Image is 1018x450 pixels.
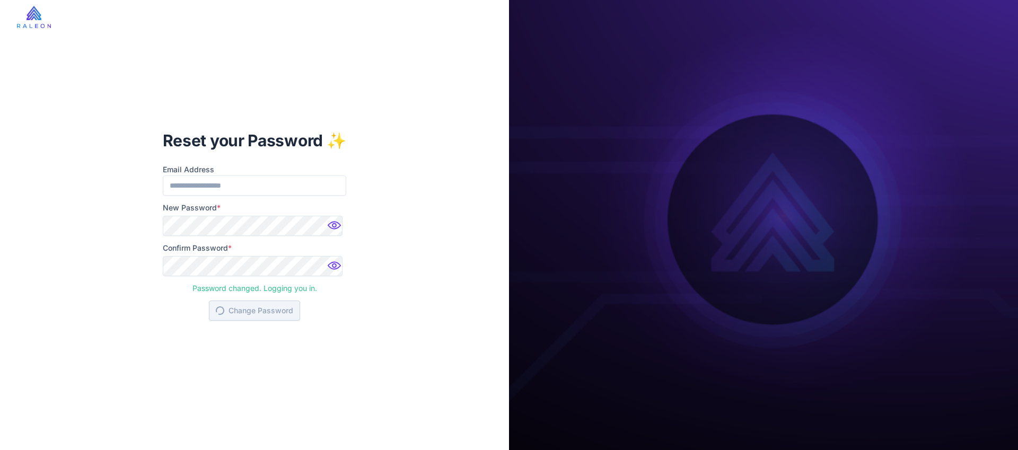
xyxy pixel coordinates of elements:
div: Password changed. Logging you in. [163,278,347,294]
label: Email Address [163,164,347,175]
img: Password hidden [325,258,346,279]
label: Confirm Password [163,242,347,254]
img: Password hidden [325,218,346,239]
label: New Password [163,202,347,214]
h1: Reset your Password ✨ [163,130,347,151]
img: raleon-logo-whitebg.9aac0268.jpg [17,6,51,28]
button: Change Password [209,301,300,321]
